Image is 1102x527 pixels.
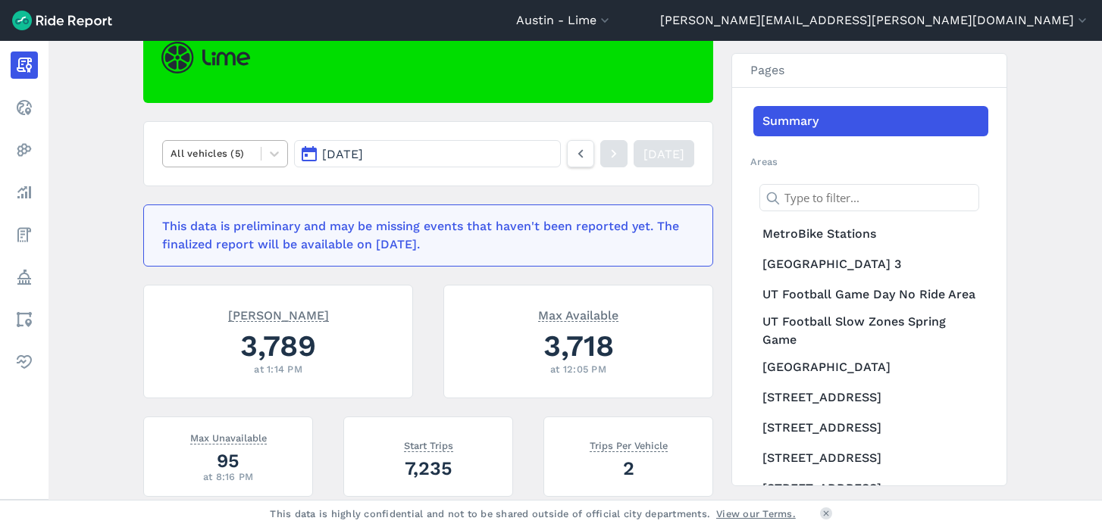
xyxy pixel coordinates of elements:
[753,249,988,279] a: [GEOGRAPHIC_DATA] 3
[753,279,988,310] a: UT Football Game Day No Ride Area
[11,221,38,248] a: Fees
[716,507,796,521] a: View our Terms.
[753,443,988,473] a: [STREET_ADDRESS]
[12,11,112,30] img: Ride Report
[162,469,294,484] div: at 8:16 PM
[162,217,685,254] div: This data is preliminary and may be missing events that haven't been reported yet. The finalized ...
[162,325,394,366] div: 3,789
[228,307,329,322] span: [PERSON_NAME]
[753,219,988,249] a: MetroBike Stations
[11,51,38,79] a: Report
[753,310,988,352] a: UT Football Slow Zones Spring Game
[161,42,250,73] img: Lime
[753,473,988,504] a: [STREET_ADDRESS]
[462,325,694,366] div: 3,718
[11,348,38,376] a: Health
[753,106,988,136] a: Summary
[11,136,38,164] a: Heatmaps
[322,147,363,161] span: [DATE]
[11,263,38,291] a: Policy
[590,437,668,452] span: Trips Per Vehicle
[362,455,494,482] div: 7,235
[753,382,988,413] a: [STREET_ADDRESS]
[11,306,38,333] a: Areas
[753,352,988,382] a: [GEOGRAPHIC_DATA]
[753,413,988,443] a: [STREET_ADDRESS]
[462,362,694,376] div: at 12:05 PM
[11,94,38,121] a: Realtime
[294,140,561,167] button: [DATE]
[634,140,694,167] a: [DATE]
[404,437,453,452] span: Start Trips
[562,455,694,482] div: 2
[732,54,1007,88] h3: Pages
[11,179,38,206] a: Analyze
[162,362,394,376] div: at 1:14 PM
[538,307,618,322] span: Max Available
[759,184,979,211] input: Type to filter...
[190,429,267,444] span: Max Unavailable
[162,447,294,474] div: 95
[660,11,1090,30] button: [PERSON_NAME][EMAIL_ADDRESS][PERSON_NAME][DOMAIN_NAME]
[750,154,988,169] h2: Areas
[516,11,612,30] button: Austin - Lime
